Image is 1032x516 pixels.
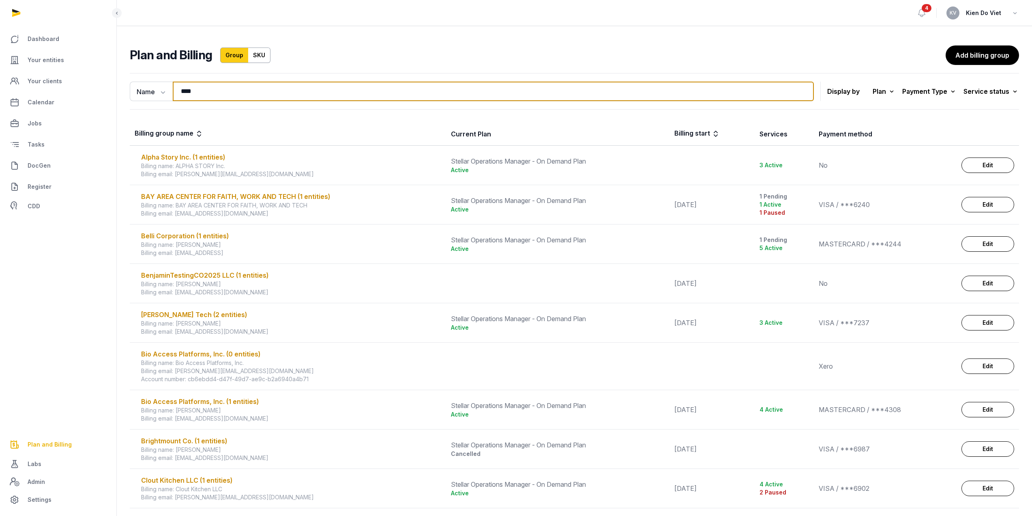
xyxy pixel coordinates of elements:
[6,156,110,175] a: DocGen
[819,405,952,415] div: MASTERCARD / ***4308
[141,270,441,280] div: BenjaminTestingCO2025 LLC (1 entities)
[141,328,441,336] div: Billing email: [EMAIL_ADDRESS][DOMAIN_NAME]
[760,161,809,169] div: 3 Active
[451,489,665,497] div: Active
[669,390,755,430] td: [DATE]
[135,128,203,140] div: Billing group name
[451,314,665,324] div: Stellar Operations Manager - On Demand Plan
[28,76,62,86] span: Your clients
[6,29,110,49] a: Dashboard
[966,8,1001,18] span: Kien Do Viet
[669,303,755,343] td: [DATE]
[760,236,809,244] div: 1 Pending
[28,140,45,149] span: Tasks
[961,236,1014,252] a: Edit
[141,192,441,201] div: BAY AREA CENTER FOR FAITH, WORK AND TECH (1 entities)
[141,288,441,296] div: Billing email: [EMAIL_ADDRESS][DOMAIN_NAME]
[451,205,665,214] div: Active
[141,436,441,446] div: Brightmount Co. (1 entities)
[961,481,1014,496] a: Edit
[141,367,441,375] div: Billing email: [PERSON_NAME][EMAIL_ADDRESS][DOMAIN_NAME]
[28,119,42,128] span: Jobs
[946,45,1019,65] a: Add billing group
[674,128,720,140] div: Billing start
[6,474,110,490] a: Admin
[141,397,441,406] div: Bio Access Platforms, Inc. (1 entities)
[28,201,40,211] span: CDD
[760,488,809,497] div: 2 Paused
[141,162,441,170] div: Billing name: ALPHA STORY Inc.
[451,235,665,245] div: Stellar Operations Manager - On Demand Plan
[6,50,110,70] a: Your entities
[669,469,755,508] td: [DATE]
[760,129,787,139] div: Services
[819,160,952,170] div: No
[6,71,110,91] a: Your clients
[141,310,441,320] div: [PERSON_NAME] Tech (2 entities)
[141,170,441,178] div: Billing email: [PERSON_NAME][EMAIL_ADDRESS][DOMAIN_NAME]
[6,435,110,454] a: Plan and Billing
[669,430,755,469] td: [DATE]
[141,485,441,493] div: Billing name: Clout Kitchen LLC
[141,280,441,288] div: Billing name: [PERSON_NAME]
[760,244,809,252] div: 5 Active
[6,114,110,133] a: Jobs
[669,185,755,225] td: [DATE]
[28,477,45,487] span: Admin
[141,201,441,209] div: Billing name: BAY AREA CENTER FOR FAITH, WORK AND TECH
[922,4,931,12] span: 4
[451,401,665,410] div: Stellar Operations Manager - On Demand Plan
[451,324,665,332] div: Active
[961,402,1014,417] a: Edit
[141,241,441,249] div: Billing name: [PERSON_NAME]
[220,47,249,63] a: Group
[451,245,665,253] div: Active
[451,196,665,205] div: Stellar Operations Manager - On Demand Plan
[141,446,441,454] div: Billing name: [PERSON_NAME]
[451,450,665,458] div: Cancelled
[873,86,896,97] div: Plan
[961,276,1014,291] a: Edit
[6,454,110,474] a: Labs
[451,166,665,174] div: Active
[451,479,665,489] div: Stellar Operations Manager - On Demand Plan
[6,93,110,112] a: Calendar
[141,454,441,462] div: Billing email: [EMAIL_ADDRESS][DOMAIN_NAME]
[760,480,809,488] div: 4 Active
[451,129,491,139] div: Current Plan
[950,11,957,15] span: KV
[141,231,441,241] div: Belli Corporation (1 entities)
[6,177,110,196] a: Register
[819,361,952,371] div: Xero
[827,85,860,98] p: Display by
[141,475,441,485] div: Clout Kitchen LLC (1 entities)
[248,47,270,63] a: SKU
[961,197,1014,212] a: Edit
[760,192,809,201] div: 1 Pending
[946,6,959,19] button: KV
[902,86,957,97] div: Payment Type
[28,495,51,505] span: Settings
[28,440,72,449] span: Plan and Billing
[6,198,110,214] a: CDD
[141,359,441,367] div: Billing name: Bio Access Platforms, Inc.
[28,161,51,171] span: DocGen
[28,55,64,65] span: Your entities
[760,406,809,414] div: 4 Active
[28,97,54,107] span: Calendar
[961,315,1014,330] a: Edit
[141,249,441,257] div: Billing email: [EMAIL_ADDRESS]
[819,239,952,249] div: MASTERCARD / ***4244
[141,415,441,423] div: Billing email: [EMAIL_ADDRESS][DOMAIN_NAME]
[130,47,212,63] h2: Plan and Billing
[141,152,441,162] div: Alpha Story Inc. (1 entities)
[961,358,1014,374] a: Edit
[28,182,51,192] span: Register
[760,201,809,209] div: 1 Active
[819,279,952,288] div: No
[819,129,872,139] div: Payment method
[141,320,441,328] div: Billing name: [PERSON_NAME]
[451,410,665,419] div: Active
[451,156,665,166] div: Stellar Operations Manager - On Demand Plan
[141,406,441,415] div: Billing name: [PERSON_NAME]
